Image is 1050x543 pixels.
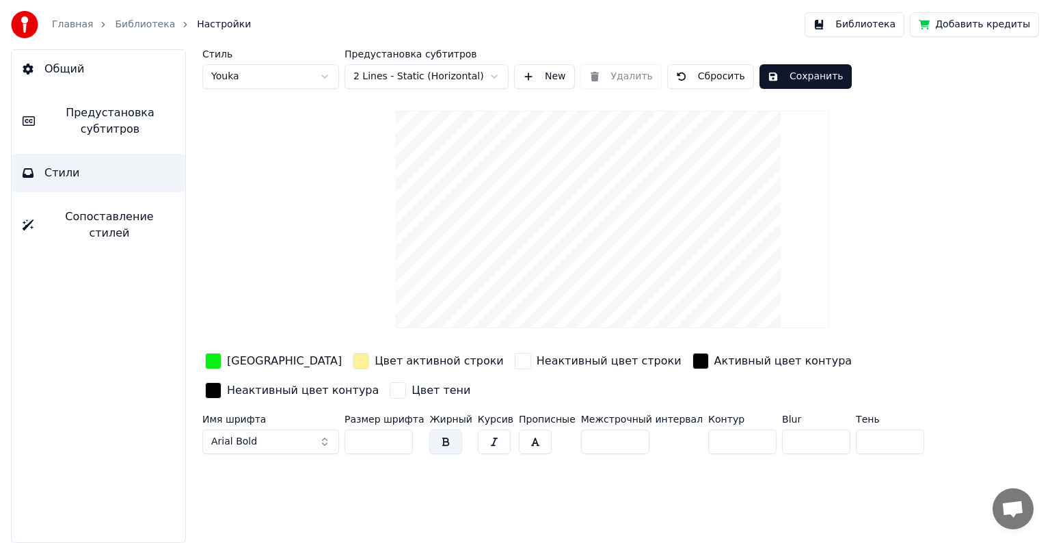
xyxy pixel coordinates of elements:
button: [GEOGRAPHIC_DATA] [202,350,345,372]
label: Контур [708,414,777,424]
nav: breadcrumb [52,18,251,31]
button: Добавить кредиты [910,12,1039,37]
label: Тень [856,414,924,424]
span: Настройки [197,18,251,31]
button: Неактивный цвет контура [202,380,381,401]
label: Предустановка субтитров [345,49,509,59]
span: Arial Bold [211,435,257,449]
button: Сохранить [759,64,852,89]
button: Цвет тени [387,380,473,401]
button: Предустановка субтитров [12,94,185,148]
label: Прописные [519,414,576,424]
div: Неактивный цвет строки [537,353,682,369]
div: Цвет активной строки [375,353,504,369]
button: Сбросить [667,64,754,89]
span: Предустановка субтитров [46,105,174,137]
button: New [514,64,575,89]
label: Стиль [202,49,339,59]
label: Жирный [429,414,472,424]
a: Библиотека [115,18,175,31]
div: Неактивный цвет контура [227,382,379,399]
span: Стили [44,165,80,181]
label: Курсив [478,414,513,424]
label: Имя шрифта [202,414,339,424]
button: Цвет активной строки [350,350,507,372]
div: Открытый чат [993,488,1034,529]
label: Blur [782,414,850,424]
span: Сопоставление стилей [44,209,174,241]
button: Стили [12,154,185,192]
button: Неактивный цвет строки [512,350,684,372]
span: Общий [44,61,84,77]
label: Межстрочный интервал [581,414,703,424]
img: youka [11,11,38,38]
button: Сопоставление стилей [12,198,185,252]
a: Главная [52,18,93,31]
label: Размер шрифта [345,414,424,424]
div: Цвет тени [412,382,470,399]
button: Общий [12,50,185,88]
div: Активный цвет контура [714,353,852,369]
button: Активный цвет контура [690,350,855,372]
div: [GEOGRAPHIC_DATA] [227,353,342,369]
button: Библиотека [805,12,904,37]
